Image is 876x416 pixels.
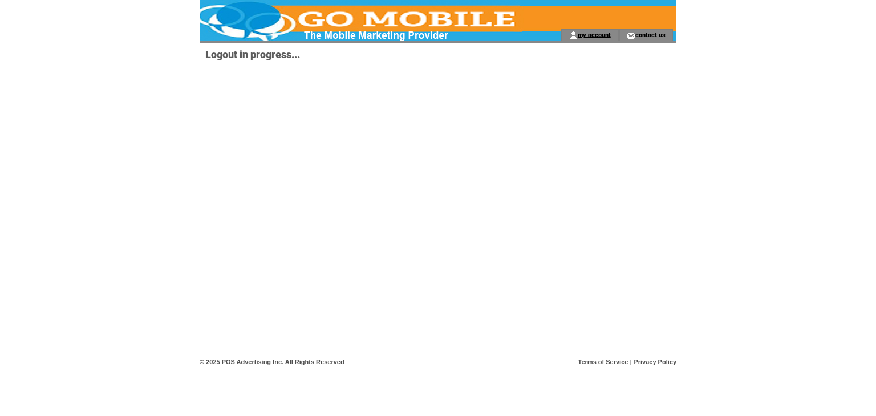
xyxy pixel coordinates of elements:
span: Logout in progress... [205,49,300,60]
a: my account [578,31,611,38]
a: Terms of Service [578,358,628,365]
img: contact_us_icon.gif [627,31,635,40]
a: contact us [635,31,666,38]
span: | [630,358,632,365]
img: account_icon.gif [569,31,578,40]
span: © 2025 POS Advertising Inc. All Rights Reserved [200,358,344,365]
a: Privacy Policy [634,358,676,365]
